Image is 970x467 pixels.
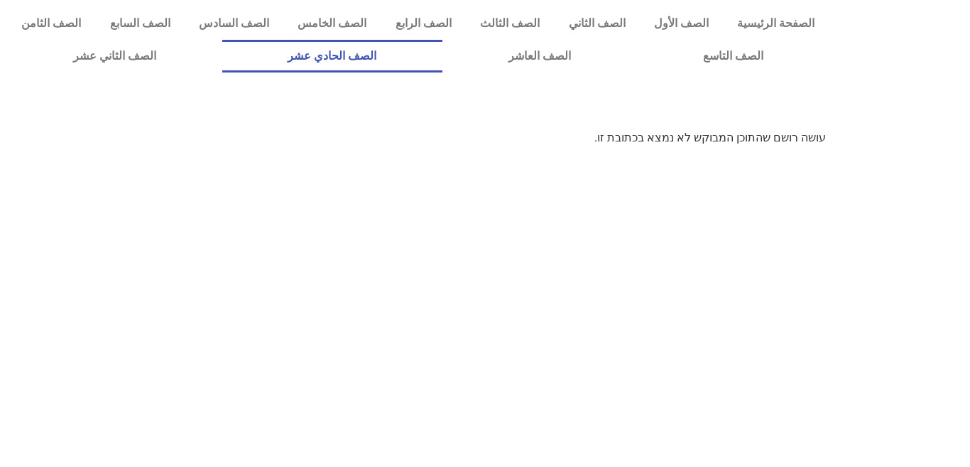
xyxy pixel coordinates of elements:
a: الصف الثامن [7,7,95,40]
a: الصف الثاني [554,7,639,40]
a: الصف الثالث [466,7,554,40]
a: الصفحة الرئيسية [723,7,829,40]
a: الصف الثاني عشر [7,40,222,73]
p: עושה רושם שהתוכן המבוקש לא נמצא בכתובת זו. [144,129,826,146]
a: الصف العاشر [442,40,637,73]
a: الصف الحادي عشر [222,40,443,73]
a: الصف التاسع [637,40,829,73]
a: الصف الأول [640,7,723,40]
a: الصف السادس [185,7,283,40]
a: الصف الرابع [381,7,466,40]
a: الصف الخامس [283,7,381,40]
a: الصف السابع [95,7,184,40]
